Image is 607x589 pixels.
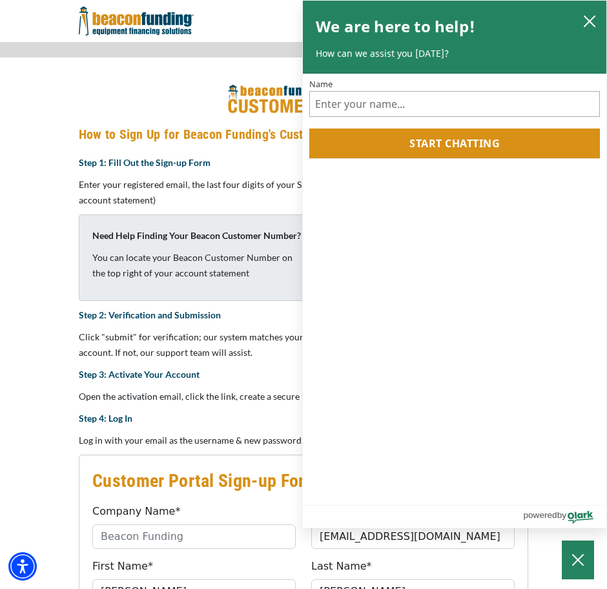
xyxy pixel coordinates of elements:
[316,14,475,39] h2: We are here to help!
[309,80,600,88] label: Name
[523,507,557,523] span: powered
[92,250,303,281] p: You can locate your Beacon Customer Number on the top right of your account statement
[79,177,528,208] p: Enter your registered email, the last four digits of your SSN, and Beacon Customer Number (found ...
[8,552,37,581] div: Accessibility Menu
[562,541,594,579] button: Close Chatbox
[79,389,528,404] p: Open the activation email, click the link, create a secure password, and confirm it.
[309,91,600,117] input: Name
[79,157,211,168] strong: Step 1: Fill Out the Sign-up Form
[311,559,372,574] label: Last Name*
[523,506,606,528] a: Powered by Olark - open in a new tab
[79,309,221,320] strong: Step 2: Verification and Submission
[79,329,528,360] p: Click "submit" for verification; our system matches your details. If found, you'll receive an ema...
[92,559,153,574] label: First Name*
[557,507,566,523] span: by
[92,230,301,241] strong: Need Help Finding Your Beacon Customer Number?
[316,47,593,60] p: How can we assist you [DATE]?
[309,129,600,158] button: Start chatting
[92,524,296,549] input: Beacon Funding
[79,433,528,448] p: Log in with your email as the username & new password. Enjoy account management online.
[92,504,180,519] label: Company Name*
[92,468,515,494] h3: Customer Portal Sign-up Form
[227,83,380,117] img: How to Sign Up for Beacon Funding's Customer Portal
[79,413,132,424] strong: Step 4: Log In
[579,12,600,30] button: close chatbox
[311,524,515,549] input: jdoe@gmail.com
[79,369,200,380] strong: Step 3: Activate Your Account
[79,123,528,145] h4: How to Sign Up for Beacon Funding's Customer Portal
